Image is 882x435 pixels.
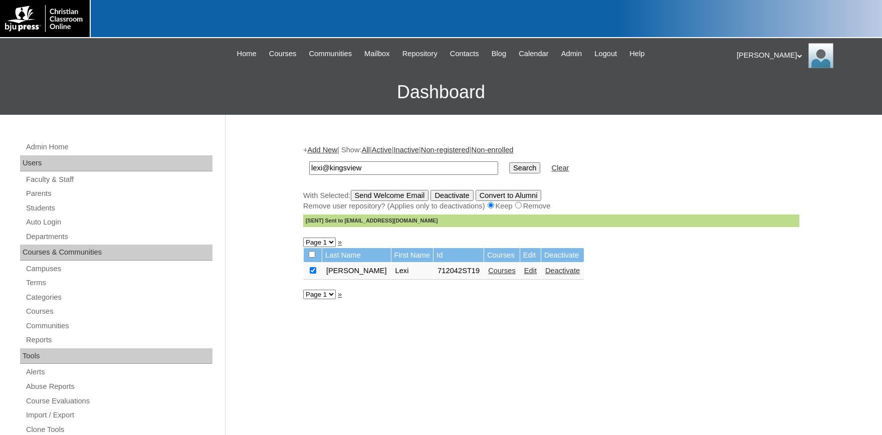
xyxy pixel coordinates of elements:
div: [SENT] Sent to [EMAIL_ADDRESS][DOMAIN_NAME] [303,214,799,227]
a: Home [232,48,262,60]
div: Users [20,155,212,171]
a: Inactive [394,146,419,154]
span: Calendar [519,48,548,60]
img: Karen Lawton [808,43,833,68]
img: logo-white.png [5,5,85,32]
span: Logout [594,48,617,60]
a: Faculty & Staff [25,173,212,186]
span: Courses [269,48,297,60]
td: [PERSON_NAME] [322,263,391,280]
span: Communities [309,48,352,60]
td: 712042ST19 [433,263,484,280]
a: Terms [25,277,212,289]
a: Students [25,202,212,214]
a: Parents [25,187,212,200]
span: Contacts [450,48,479,60]
a: Admin Home [25,141,212,153]
a: Blog [487,48,511,60]
input: Send Welcome Email [351,190,429,201]
a: Abuse Reports [25,380,212,393]
a: Mailbox [359,48,395,60]
a: Communities [304,48,357,60]
td: First Name [391,248,433,263]
a: Logout [589,48,622,60]
a: Auto Login [25,216,212,229]
div: Courses & Communities [20,245,212,261]
span: Blog [492,48,506,60]
span: Repository [402,48,437,60]
a: Reports [25,334,212,346]
div: Remove user repository? (Applies only to deactivations) Keep Remove [303,201,799,211]
div: With Selected: [303,190,799,227]
a: Admin [556,48,587,60]
a: Courses [25,305,212,318]
td: Deactivate [541,248,584,263]
a: Campuses [25,263,212,275]
a: » [338,238,342,246]
td: Last Name [322,248,391,263]
input: Search [309,161,498,175]
a: All [362,146,370,154]
input: Deactivate [430,190,473,201]
a: Departments [25,231,212,243]
a: » [338,290,342,298]
a: Add New [308,146,337,154]
a: Non-registered [421,146,470,154]
a: Non-enrolled [472,146,514,154]
a: Edit [524,267,537,275]
a: Alerts [25,366,212,378]
a: Courses [488,267,516,275]
td: Lexi [391,263,433,280]
a: Help [624,48,649,60]
span: Home [237,48,257,60]
span: Help [629,48,644,60]
div: + | Show: | | | | [303,145,799,227]
input: Search [509,162,540,173]
span: Mailbox [364,48,390,60]
div: Tools [20,348,212,364]
a: Active [372,146,392,154]
span: Admin [561,48,582,60]
a: Deactivate [545,267,580,275]
a: Import / Export [25,409,212,421]
td: Courses [484,248,520,263]
div: [PERSON_NAME] [737,43,872,68]
a: Courses [264,48,302,60]
a: Calendar [514,48,553,60]
a: Clear [551,164,569,172]
a: Communities [25,320,212,332]
a: Categories [25,291,212,304]
input: Convert to Alumni [476,190,542,201]
h3: Dashboard [5,70,877,115]
a: Repository [397,48,443,60]
a: Contacts [445,48,484,60]
td: Id [433,248,484,263]
a: Course Evaluations [25,395,212,407]
td: Edit [520,248,541,263]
